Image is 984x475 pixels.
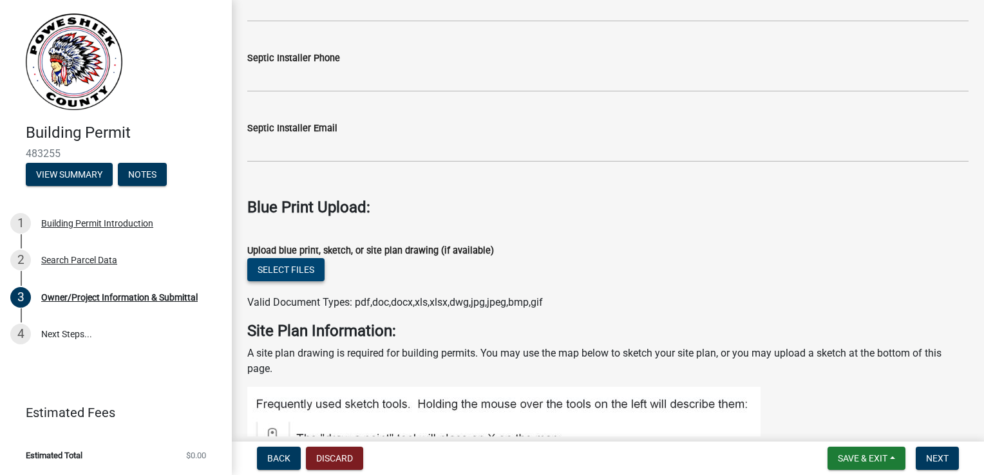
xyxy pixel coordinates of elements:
[26,14,122,110] img: Poweshiek County, IA
[118,170,167,180] wm-modal-confirm: Notes
[247,296,543,308] span: Valid Document Types: pdf,doc,docx,xls,xlsx,dwg,jpg,jpeg,bmp,gif
[10,287,31,308] div: 3
[247,54,340,63] label: Septic Installer Phone
[26,124,222,142] h4: Building Permit
[26,451,82,460] span: Estimated Total
[247,247,494,256] label: Upload blue print, sketch, or site plan drawing (if available)
[926,453,949,463] span: Next
[267,453,290,463] span: Back
[10,324,31,344] div: 4
[828,447,905,470] button: Save & Exit
[257,447,301,470] button: Back
[247,346,969,377] p: A site plan drawing is required for building permits. You may use the map below to sketch your si...
[41,219,153,228] div: Building Permit Introduction
[10,213,31,234] div: 1
[247,322,396,340] strong: Site Plan Information:
[10,400,211,425] a: Estimated Fees
[10,250,31,270] div: 2
[186,451,206,460] span: $0.00
[41,293,198,302] div: Owner/Project Information & Submittal
[247,258,325,281] button: Select files
[118,163,167,186] button: Notes
[838,453,887,463] span: Save & Exit
[306,447,363,470] button: Discard
[26,163,113,186] button: View Summary
[916,447,959,470] button: Next
[26,147,206,160] span: 483255
[41,256,117,265] div: Search Parcel Data
[247,198,370,216] strong: Blue Print Upload:
[26,170,113,180] wm-modal-confirm: Summary
[247,124,337,133] label: Septic Installer Email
